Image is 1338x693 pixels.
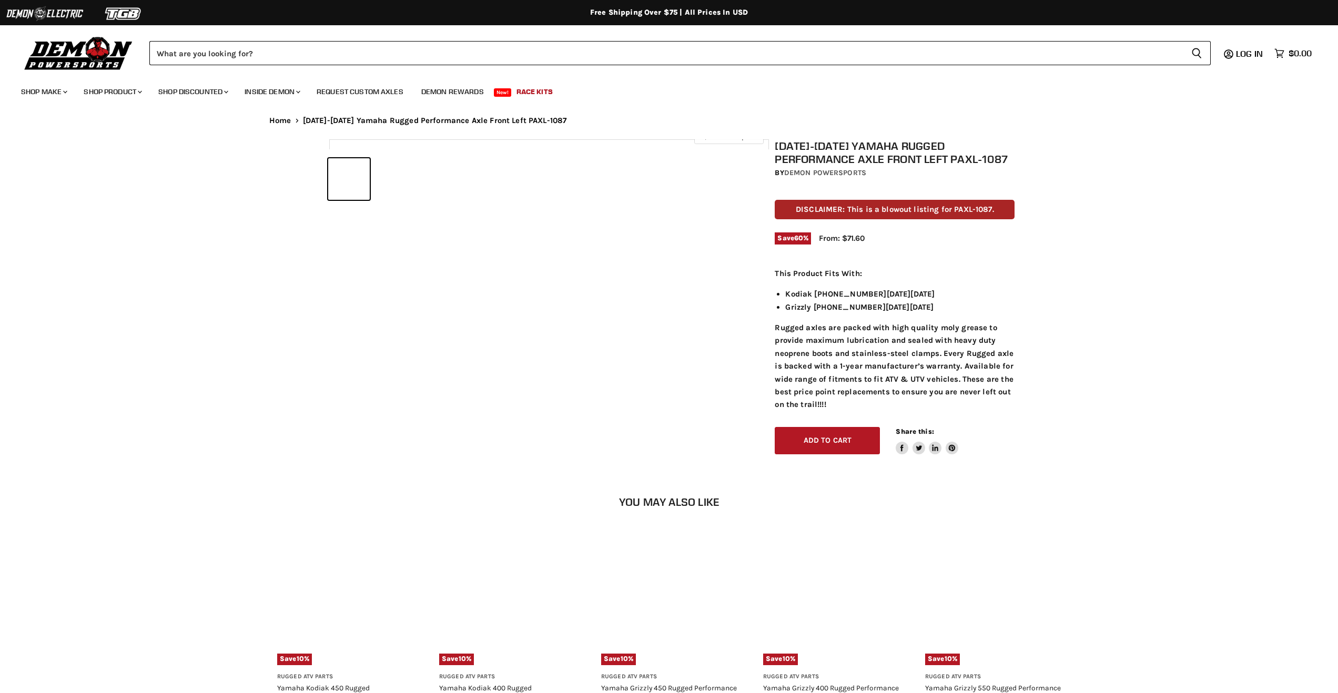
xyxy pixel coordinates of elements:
span: 10 [297,655,304,663]
a: Demon Powersports [784,168,866,177]
a: Demon Rewards [413,81,492,103]
span: $0.00 [1289,48,1312,58]
span: Save % [439,654,474,665]
span: Save % [925,654,960,665]
span: New! [494,88,512,97]
div: Rugged axles are packed with high quality moly grease to provide maximum lubrication and sealed w... [775,267,1015,411]
img: Demon Powersports [21,34,136,72]
aside: Share this: [896,427,958,455]
span: From: $71.60 [819,233,865,243]
span: Save % [775,232,811,244]
span: [DATE]-[DATE] Yamaha Rugged Performance Axle Front Left PAXL-1087 [303,116,567,125]
a: IMAGE Save10% [439,529,575,665]
span: Rugged ATV Parts [601,673,737,681]
span: 10 [459,655,466,663]
span: Save % [763,654,798,665]
p: This Product Fits With: [775,267,1015,280]
div: by [775,167,1015,179]
span: 10 [621,655,628,663]
a: IMAGE Save10% [277,529,413,665]
nav: Breadcrumbs [248,116,1090,125]
button: 2003-2007 Yamaha Rugged Performance Axle Front Left PAXL-1087 thumbnail [328,158,370,200]
a: Request Custom Axles [309,81,411,103]
a: IMAGE Save10% [601,529,737,665]
span: Rugged ATV Parts [439,673,575,681]
a: IMAGE Save10% [763,529,899,665]
div: Free Shipping Over $75 | All Prices In USD [248,8,1090,17]
span: Click to expand [700,133,758,140]
button: Add to cart [775,427,880,455]
span: 60 [794,234,803,242]
a: $0.00 [1269,46,1317,61]
span: 10 [783,655,790,663]
a: IMAGE Save10% [925,529,1061,665]
h2: You may also like [269,496,1069,508]
form: Product [149,41,1211,65]
a: Shop Discounted [150,81,235,103]
button: Search [1183,41,1211,65]
span: Share this: [896,427,934,435]
a: Log in [1231,49,1269,58]
span: Rugged ATV Parts [925,673,1061,681]
span: Save % [277,654,312,665]
ul: Main menu [13,77,1309,103]
a: Inside Demon [237,81,307,103]
a: Home [269,116,291,125]
a: Race Kits [509,81,561,103]
p: DISCLAIMER: This is a blowout listing for PAXL-1087. [775,200,1015,219]
a: Shop Make [13,81,74,103]
input: Search [149,41,1183,65]
h1: [DATE]-[DATE] Yamaha Rugged Performance Axle Front Left PAXL-1087 [775,139,1015,166]
li: Kodiak [PHONE_NUMBER][DATE][DATE] [785,288,1015,300]
span: Save % [601,654,636,665]
span: Rugged ATV Parts [277,673,413,681]
span: Log in [1236,48,1263,59]
span: Add to cart [804,436,852,445]
a: Shop Product [76,81,148,103]
img: TGB Logo 2 [84,4,163,24]
span: Rugged ATV Parts [763,673,899,681]
img: Demon Electric Logo 2 [5,4,84,24]
span: 10 [945,655,952,663]
li: Grizzly [PHONE_NUMBER][DATE][DATE] [785,301,1015,313]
